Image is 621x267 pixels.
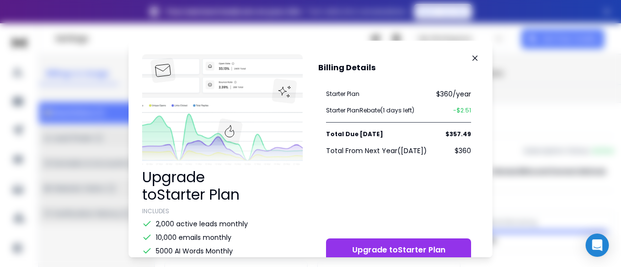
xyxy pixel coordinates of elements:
[142,54,303,200] img: Billing Background
[326,130,383,138] span: Total Due [DATE]
[453,107,471,114] span: -$2.51
[436,89,471,99] span: $360/year
[318,62,479,74] h3: Billing Details
[142,246,303,256] li: 5000 AI Words Monthly
[326,90,360,98] span: Starter Plan
[455,146,471,156] span: $360
[326,107,414,114] span: Starter Plan Rebate
[326,238,471,262] button: Upgrade toStarter Plan
[142,169,303,204] h2: Upgrade to Starter Plan
[142,219,303,229] li: 2,000 active leads monthly
[142,233,303,242] li: 10,000 emails monthly
[586,234,609,257] div: Open Intercom Messenger
[445,130,471,138] span: $ 357.49
[380,106,414,114] span: ( 1 days left)
[142,207,303,215] p: Includes
[326,146,427,156] span: Total From Next Year ( [DATE] )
